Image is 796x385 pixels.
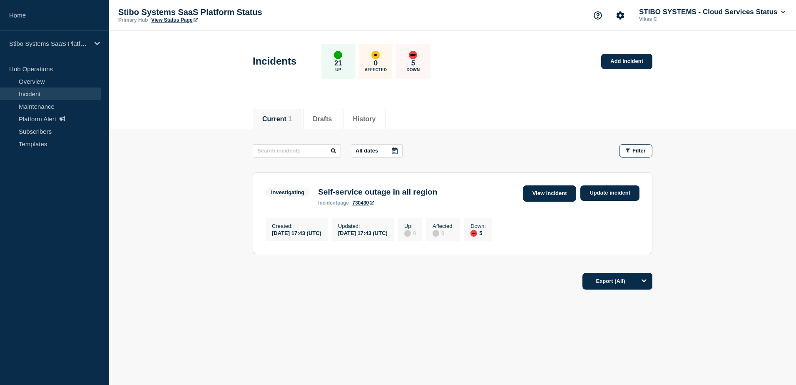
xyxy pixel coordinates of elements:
p: Affected [365,67,387,72]
div: down [470,230,477,237]
button: Account settings [612,7,629,24]
p: Affected : [433,223,454,229]
p: page [318,200,349,206]
p: 21 [334,59,342,67]
button: STIBO SYSTEMS - Cloud Services Status [637,8,787,16]
p: Stibo Systems SaaS Platform Status [118,7,285,17]
div: [DATE] 17:43 (UTC) [272,229,321,236]
span: Investigating [266,187,310,197]
span: 1 [288,115,292,122]
a: View Status Page [151,17,197,23]
p: All dates [356,147,378,154]
p: Up [335,67,341,72]
p: Down : [470,223,486,229]
button: Filter [619,144,652,157]
h1: Incidents [253,55,296,67]
h3: Self-service outage in all region [318,187,437,197]
div: [DATE] 17:43 (UTC) [338,229,388,236]
div: up [334,51,342,59]
p: 0 [374,59,378,67]
p: Updated : [338,223,388,229]
button: Support [589,7,607,24]
span: incident [318,200,337,206]
a: 730430 [352,200,374,206]
div: disabled [404,230,411,237]
div: affected [371,51,380,59]
p: Vikas C [637,16,724,22]
span: Filter [632,147,646,154]
div: down [409,51,417,59]
button: Export (All) [582,273,652,290]
button: Current 1 [262,115,292,123]
button: All dates [351,144,403,157]
a: Update incident [580,185,639,201]
p: Primary Hub [118,17,148,23]
p: Stibo Systems SaaS Platform Status [9,40,89,47]
p: Down [407,67,420,72]
p: Up : [404,223,416,229]
div: disabled [433,230,439,237]
button: Options [636,273,652,290]
a: Add incident [601,54,652,69]
p: Created : [272,223,321,229]
div: 0 [404,229,416,237]
button: History [353,115,376,123]
a: View incident [523,185,577,202]
input: Search incidents [253,144,341,157]
button: Drafts [313,115,332,123]
div: 5 [470,229,486,237]
div: 0 [433,229,454,237]
p: 5 [411,59,415,67]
